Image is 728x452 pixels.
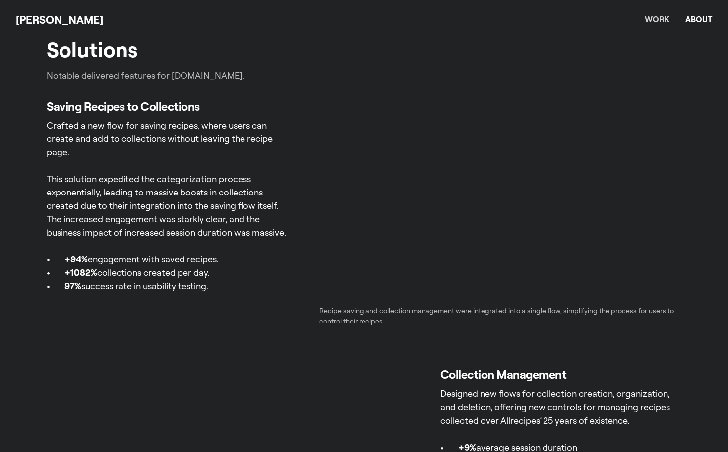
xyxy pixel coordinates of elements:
[47,159,288,239] p: This solution expedited the categorization process exponentially, leading to massive boosts in co...
[64,254,88,265] strong: +94%
[16,13,103,27] a: [PERSON_NAME]
[685,14,712,24] a: About
[645,14,669,24] a: Work
[64,279,288,293] p: success rate in usability testing.
[64,267,97,278] strong: +1082%
[47,69,523,82] p: Notable delivered features for [DOMAIN_NAME].
[47,34,138,65] h2: Solutions
[64,280,81,292] strong: 97%
[440,366,681,383] h2: Collection Management
[319,306,681,326] p: Recipe saving and collection management were integrated into a single flow, simplifying the proce...
[47,119,288,159] p: Crafted a new flow for saving recipes, where users can create and add to collections without leav...
[64,253,288,266] p: engagement with saved recipes.
[440,387,681,427] p: Designed new flows for collection creation, organization, and deletion, offering new controls for...
[64,266,288,279] p: collections created per day.
[47,98,288,115] h2: Saving Recipes to Collections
